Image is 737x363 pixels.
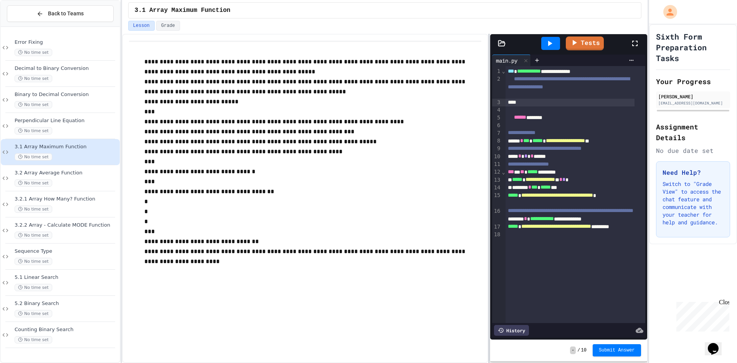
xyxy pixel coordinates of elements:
[656,31,730,63] h1: Sixth Form Preparation Tasks
[15,91,118,98] span: Binary to Decimal Conversion
[15,274,118,281] span: 5.1 Linear Search
[15,258,52,265] span: No time set
[135,6,231,15] span: 3.1 Array Maximum Function
[15,101,52,108] span: No time set
[656,146,730,155] div: No due date set
[128,21,155,31] button: Lesson
[673,299,729,332] iframe: chat widget
[705,332,729,355] iframe: chat widget
[15,336,52,343] span: No time set
[656,121,730,143] h2: Assignment Details
[15,49,52,56] span: No time set
[15,248,118,255] span: Sequence Type
[15,127,52,134] span: No time set
[663,180,724,226] p: Switch to "Grade View" to access the chat feature and communicate with your teacher for help and ...
[663,168,724,177] h3: Need Help?
[15,39,118,46] span: Error Fixing
[658,93,728,100] div: [PERSON_NAME]
[15,222,118,229] span: 3.2.2 Array - Calculate MODE Function
[15,75,52,82] span: No time set
[15,144,118,150] span: 3.1 Array Maximum Function
[15,327,118,333] span: Counting Binary Search
[656,76,730,87] h2: Your Progress
[15,196,118,202] span: 3.2.1 Array How Many? Function
[3,3,53,49] div: Chat with us now!Close
[15,284,52,291] span: No time set
[15,206,52,213] span: No time set
[15,310,52,317] span: No time set
[15,118,118,124] span: Perpendicular Line Equation
[15,300,118,307] span: 5.2 Binary Search
[7,5,114,22] button: Back to Teams
[15,65,118,72] span: Decimal to Binary Conversion
[156,21,180,31] button: Grade
[658,100,728,106] div: [EMAIL_ADDRESS][DOMAIN_NAME]
[48,10,84,18] span: Back to Teams
[15,179,52,187] span: No time set
[15,153,52,161] span: No time set
[15,232,52,239] span: No time set
[655,3,679,21] div: My Account
[15,170,118,176] span: 3.2 Array Average Function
